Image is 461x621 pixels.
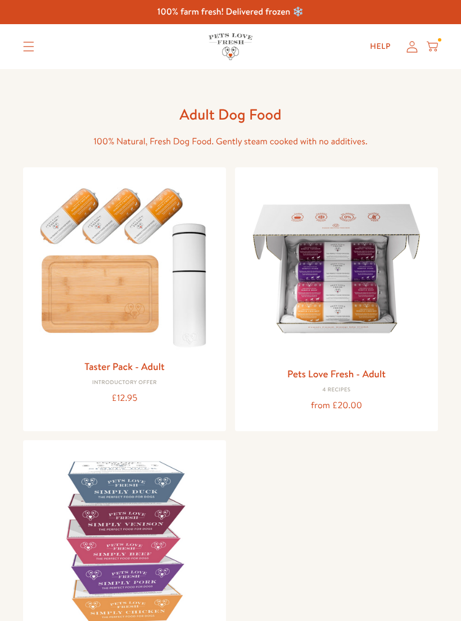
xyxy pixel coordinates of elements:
img: Taster Pack - Adult [32,176,217,354]
a: Help [361,35,400,58]
a: Taster Pack - Adult [84,359,164,373]
img: Pets Love Fresh - Adult [244,176,429,361]
span: 100% Natural, Fresh Dog Food. Gently steam cooked with no additives. [93,135,367,148]
div: £12.95 [32,391,217,406]
summary: Translation missing: en.sections.header.menu [14,33,43,61]
h1: Adult Dog Food [51,105,410,124]
div: 4 Recipes [244,387,429,394]
div: Introductory Offer [32,380,217,386]
div: from £20.00 [244,398,429,413]
a: Pets Love Fresh - Adult [287,367,386,381]
img: Pets Love Fresh [209,33,252,60]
